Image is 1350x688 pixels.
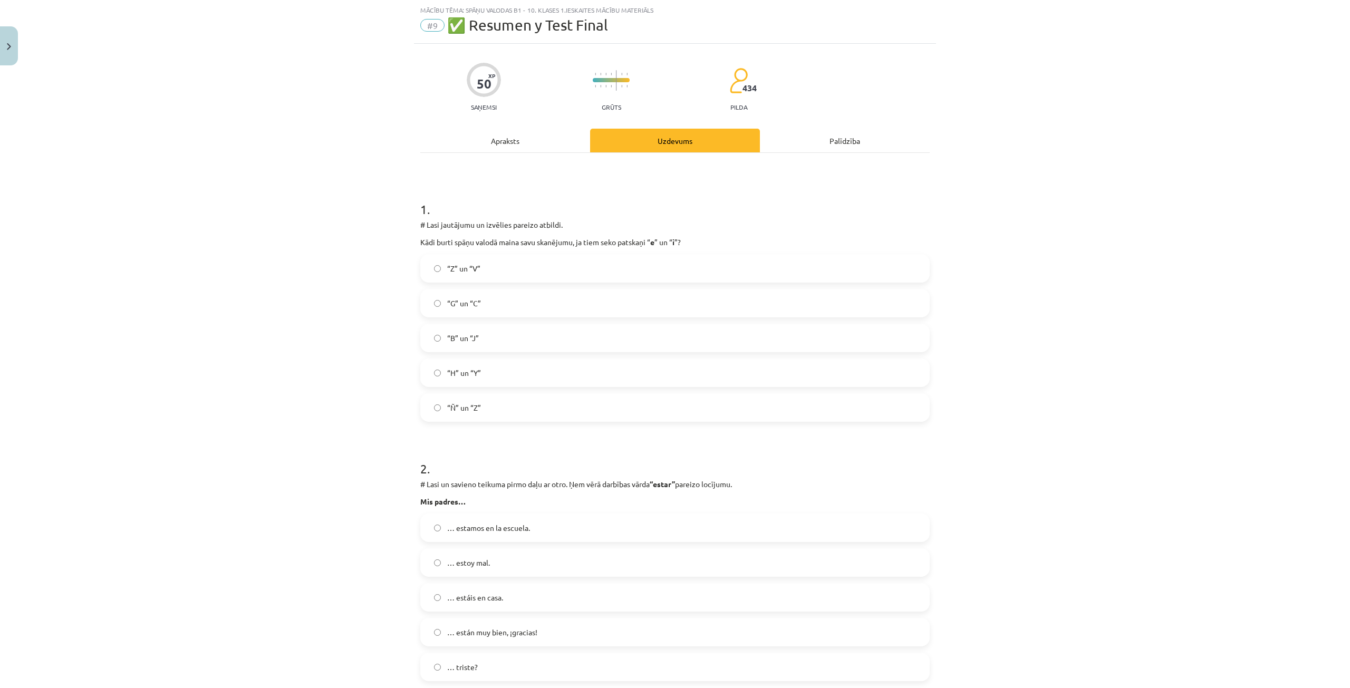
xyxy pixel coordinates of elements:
[447,402,481,413] span: “Ñ” un “Z”
[605,85,606,88] img: icon-short-line-57e1e144782c952c97e751825c79c345078a6d821885a25fce030b3d8c18986b.svg
[605,73,606,75] img: icon-short-line-57e1e144782c952c97e751825c79c345078a6d821885a25fce030b3d8c18986b.svg
[488,73,495,79] span: XP
[447,333,479,344] span: “B” un “J”
[626,85,628,88] img: icon-short-line-57e1e144782c952c97e751825c79c345078a6d821885a25fce030b3d8c18986b.svg
[447,298,481,309] span: “G” un “C”
[447,557,490,568] span: … estoy mal.
[434,594,441,601] input: … estáis en casa.
[420,443,930,476] h1: 2 .
[742,83,757,93] span: 434
[467,103,501,111] p: Saņemsi
[420,129,590,152] div: Apraksts
[434,300,441,307] input: “G” un “C”
[730,103,747,111] p: pilda
[420,19,445,32] span: #9
[434,559,441,566] input: … estoy mal.
[672,237,674,247] strong: i
[621,73,622,75] img: icon-short-line-57e1e144782c952c97e751825c79c345078a6d821885a25fce030b3d8c18986b.svg
[434,265,441,272] input: “Z” un “V”
[447,367,481,379] span: “H” un “Y”
[595,85,596,88] img: icon-short-line-57e1e144782c952c97e751825c79c345078a6d821885a25fce030b3d8c18986b.svg
[616,70,617,91] img: icon-long-line-d9ea69661e0d244f92f715978eff75569469978d946b2353a9bb055b3ed8787d.svg
[434,335,441,342] input: “B” un “J”
[420,6,930,14] div: Mācību tēma: Spāņu valodas b1 - 10. klases 1.ieskaites mācību materiāls
[626,73,628,75] img: icon-short-line-57e1e144782c952c97e751825c79c345078a6d821885a25fce030b3d8c18986b.svg
[611,73,612,75] img: icon-short-line-57e1e144782c952c97e751825c79c345078a6d821885a25fce030b3d8c18986b.svg
[447,522,530,534] span: … estamos en la escuela.
[650,237,654,247] strong: e
[434,370,441,376] input: “H” un “Y”
[434,629,441,636] input: … están muy bien, ¡gracias!
[420,183,930,216] h1: 1 .
[420,237,930,248] p: Kādi burti spāņu valodā maina savu skanējumu, ja tiem seko patskaņi “ ” un “ ”?
[600,85,601,88] img: icon-short-line-57e1e144782c952c97e751825c79c345078a6d821885a25fce030b3d8c18986b.svg
[760,129,930,152] div: Palīdzība
[600,73,601,75] img: icon-short-line-57e1e144782c952c97e751825c79c345078a6d821885a25fce030b3d8c18986b.svg
[7,43,11,50] img: icon-close-lesson-0947bae3869378f0d4975bcd49f059093ad1ed9edebbc8119c70593378902aed.svg
[595,73,596,75] img: icon-short-line-57e1e144782c952c97e751825c79c345078a6d821885a25fce030b3d8c18986b.svg
[447,592,503,603] span: … estáis en casa.
[447,662,478,673] span: … triste?
[621,85,622,88] img: icon-short-line-57e1e144782c952c97e751825c79c345078a6d821885a25fce030b3d8c18986b.svg
[420,497,466,506] b: Mis padres…
[729,67,748,94] img: students-c634bb4e5e11cddfef0936a35e636f08e4e9abd3cc4e673bd6f9a4125e45ecb1.svg
[611,85,612,88] img: icon-short-line-57e1e144782c952c97e751825c79c345078a6d821885a25fce030b3d8c18986b.svg
[590,129,760,152] div: Uzdevums
[420,219,930,230] p: # Lasi jautājumu un izvēlies pareizo atbildi.
[447,627,537,638] span: … están muy bien, ¡gracias!
[602,103,621,111] p: Grūts
[434,404,441,411] input: “Ñ” un “Z”
[650,479,675,489] strong: “estar”
[434,664,441,671] input: … triste?
[447,263,480,274] span: “Z” un “V”
[477,76,491,91] div: 50
[447,16,608,34] span: ✅ Resumen y Test Final
[420,479,930,490] p: # Lasi un savieno teikuma pirmo daļu ar otro. Ņem vērā darbības vārda pareizo locījumu.
[434,525,441,531] input: … estamos en la escuela.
